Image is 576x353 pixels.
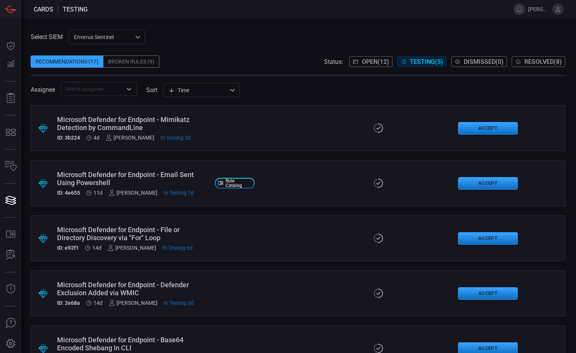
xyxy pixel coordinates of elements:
[31,55,103,68] div: Recommendations (17)
[2,280,20,298] button: Threat Intelligence
[34,6,53,13] span: Cards
[410,58,443,65] span: Testing ( 5 )
[458,177,518,190] button: Accept
[397,56,447,67] button: Testing(5)
[93,190,103,196] span: Sep 14, 2025 1:00 AM
[109,190,157,196] div: [PERSON_NAME]
[2,314,20,332] button: Ask Us A Question
[63,6,88,13] span: testing
[2,123,20,142] button: MITRE - Detection Posture
[2,191,20,210] button: Cards
[164,300,194,306] span: Sep 22, 2025 8:34 AM
[162,245,193,251] span: Sep 19, 2025 7:42 AM
[63,84,122,94] input: Select assignee
[31,86,55,93] span: Assignee
[2,225,20,244] button: Rule Catalog
[92,245,101,251] span: Sep 10, 2025 11:31 PM
[2,157,20,176] button: Inventory
[57,171,209,187] div: Microsoft Defender for Endpoint - Email Sent Using Powershell
[324,58,343,65] span: Status:
[2,89,20,107] button: Reports
[93,300,103,306] span: Sep 10, 2025 11:30 PM
[169,86,227,94] div: Time
[103,55,159,68] div: Broken Rules (9)
[93,135,100,141] span: Sep 21, 2025 12:08 AM
[57,226,209,242] div: Microsoft Defender for Endpoint - File or Directory Discovery via "For" Loop
[528,6,549,12] span: [PERSON_NAME].[PERSON_NAME]
[524,58,562,65] span: Resolved ( 8 )
[451,56,507,67] button: Dismissed(0)
[458,122,518,135] button: Accept
[57,300,80,306] h5: ID: 2e68a
[226,179,252,188] span: Rule Catalog
[31,33,63,41] label: Select SIEM
[458,287,518,300] button: Accept
[106,135,154,141] div: [PERSON_NAME]
[108,245,156,251] div: [PERSON_NAME]
[57,281,209,297] div: Microsoft Defender for Endpoint - Defender Exclusion Added via WMIC
[57,115,209,132] div: Microsoft Defender for Endpoint - Mimikatz Detection by CommandLine
[57,336,209,352] div: Microsoft Defender for Endpoint - Base64 Encoded Shebang In CLI
[2,37,20,55] button: Dashboard
[74,33,133,41] p: Enverus Sentinel
[362,58,389,65] span: Open ( 12 )
[164,190,194,196] span: Sep 18, 2025 9:10 AM
[109,300,157,306] div: [PERSON_NAME]
[458,232,518,245] button: Accept
[2,246,20,264] button: ALERT ANALYSIS
[2,55,20,73] button: Detections
[512,56,565,67] button: Resolved(8)
[57,190,80,196] h5: ID: 4e655
[2,335,20,353] button: Preferences
[146,86,157,94] label: sort
[57,245,79,251] h5: ID: e92f1
[464,58,504,65] span: Dismissed ( 0 )
[349,56,393,67] button: Open(12)
[160,135,191,141] span: Sep 22, 2025 8:29 AM
[57,135,80,141] h5: ID: 3b224
[124,84,134,94] button: Open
